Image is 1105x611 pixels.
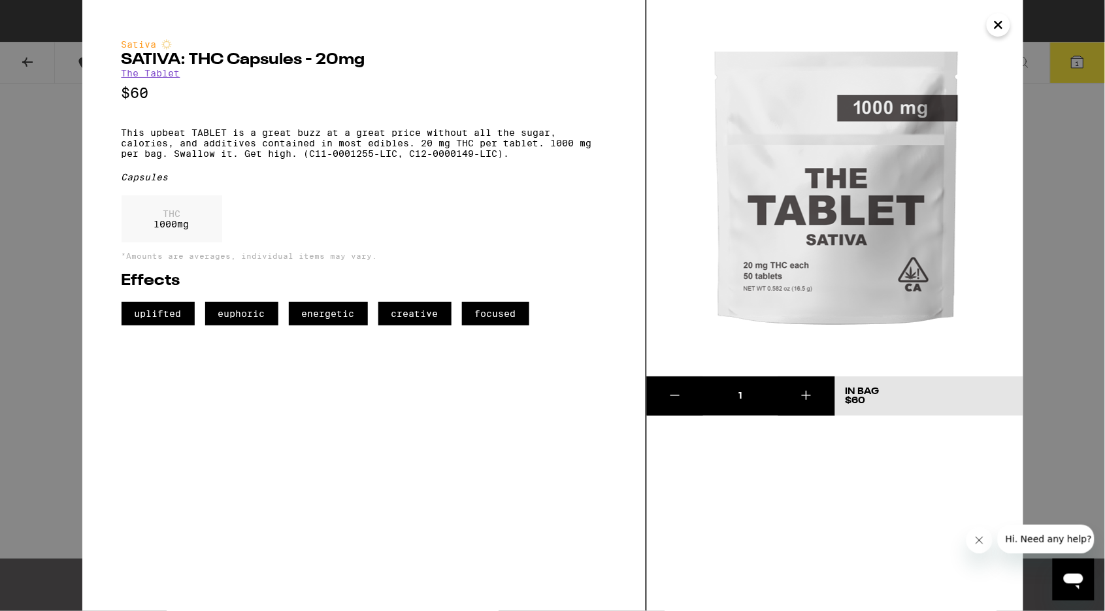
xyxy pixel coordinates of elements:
[154,208,190,219] p: THC
[462,302,529,325] span: focused
[1053,559,1095,601] iframe: Button to launch messaging window
[161,39,172,50] img: sativaColor.svg
[122,273,606,289] h2: Effects
[122,85,606,101] p: $60
[122,252,606,260] p: *Amounts are averages, individual items may vary.
[122,52,606,68] h2: SATIVA: THC Capsules - 20mg
[122,195,222,242] div: 1000 mg
[122,302,195,325] span: uplifted
[998,525,1095,553] iframe: Message from company
[846,396,866,405] span: $60
[703,389,778,403] div: 1
[835,376,1023,416] button: In Bag$60
[966,527,993,553] iframe: Close message
[122,127,606,159] p: This upbeat TABLET is a great buzz at a great price without all the sugar, calories, and additive...
[205,302,278,325] span: euphoric
[122,68,180,78] a: The Tablet
[122,39,606,50] div: Sativa
[987,13,1010,37] button: Close
[122,172,606,182] div: Capsules
[846,387,880,396] div: In Bag
[378,302,452,325] span: creative
[289,302,368,325] span: energetic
